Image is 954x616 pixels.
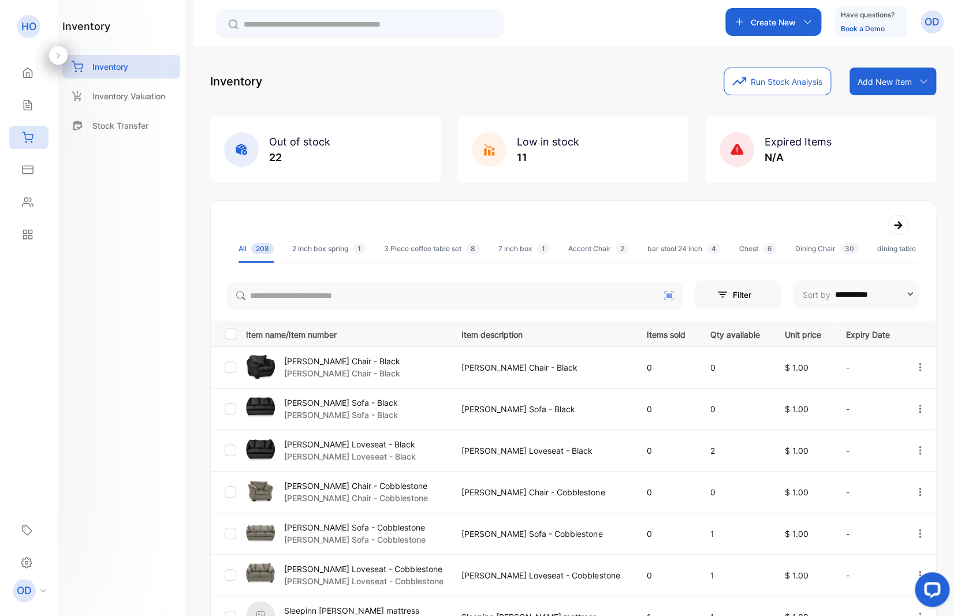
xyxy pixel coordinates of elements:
p: - [846,486,891,498]
span: 30 [840,243,859,254]
img: item [246,518,275,547]
p: [PERSON_NAME] Loveseat - Cobblestone [284,575,444,587]
p: Inventory [92,61,128,73]
button: Run Stock Analysis [724,68,831,95]
p: 0 [710,361,761,374]
span: 6 [763,243,777,254]
p: [PERSON_NAME] Chair - Cobblestone [284,480,428,492]
p: [PERSON_NAME] Sofa - Cobblestone [284,533,426,546]
p: [PERSON_NAME] Chair - Black [284,367,400,379]
p: 2 [710,445,761,457]
p: Qty available [710,326,761,341]
span: 1 [537,243,550,254]
span: 8 [466,243,480,254]
p: OD [17,583,32,598]
img: item [246,393,275,422]
p: 1 [710,569,761,581]
p: 0 [710,486,761,498]
p: Add New Item [858,76,912,88]
p: Create New [751,16,796,28]
p: [PERSON_NAME] Loveseat - Black [284,438,416,450]
span: $ 1.00 [785,363,808,372]
span: $ 1.00 [785,570,808,580]
p: - [846,361,891,374]
p: Inventory Valuation [92,90,165,102]
a: Inventory Valuation [62,84,180,108]
p: 0 [647,403,687,415]
p: 0 [647,569,687,581]
p: Item description [461,326,623,341]
p: [PERSON_NAME] Loveseat - Black [461,445,623,457]
p: 0 [647,361,687,374]
p: Sort by [803,289,830,301]
p: Items sold [647,326,687,341]
p: [PERSON_NAME] Sofa - Cobblestone [461,528,623,540]
span: $ 1.00 [785,446,808,456]
button: Sort by [792,281,919,308]
p: Unit price [785,326,822,341]
p: HO [21,19,36,34]
img: item [246,476,275,505]
p: 22 [269,150,330,165]
span: 2 [616,243,629,254]
p: - [846,569,891,581]
div: 2 inch box spring [292,244,366,254]
button: Create New [725,8,821,36]
span: $ 1.00 [785,404,808,414]
span: Expired Items [765,136,832,148]
p: N/A [765,150,832,165]
p: 1 [710,528,761,540]
img: item [246,435,275,464]
p: [PERSON_NAME] Sofa - Black [284,409,398,421]
p: [PERSON_NAME] Chair - Cobblestone [284,492,428,504]
p: Stock Transfer [92,120,148,132]
img: item [246,352,275,380]
a: Book a Demo [841,24,885,33]
p: OD [925,14,940,29]
p: [PERSON_NAME] Sofa - Black [461,403,623,415]
a: Inventory [62,55,180,79]
div: All [238,244,274,254]
p: [PERSON_NAME] Chair - Black [461,361,623,374]
span: $ 1.00 [785,487,808,497]
p: Item name/Item number [246,326,447,341]
p: - [846,445,891,457]
div: 7 inch box [498,244,550,254]
div: 3 Piece coffee table set [384,244,480,254]
p: Expiry Date [846,326,891,341]
p: 0 [647,486,687,498]
div: bar stool 24 inch [647,244,721,254]
div: Chest [739,244,777,254]
p: [PERSON_NAME] Sofa - Black [284,397,398,409]
span: 208 [251,243,274,254]
span: 4 [707,243,721,254]
button: OD [921,8,944,36]
p: [PERSON_NAME] Loveseat - Cobblestone [461,569,623,581]
span: 1 [353,243,366,254]
span: Out of stock [269,136,330,148]
div: dining table [877,244,934,254]
p: 0 [710,403,761,415]
img: item [246,559,275,588]
p: [PERSON_NAME] Chair - Black [284,355,400,367]
p: Inventory [210,73,262,90]
p: - [846,528,891,540]
a: Stock Transfer [62,114,180,137]
div: Accent Chair [568,244,629,254]
p: [PERSON_NAME] Chair - Cobblestone [461,486,623,498]
span: Low in stock [517,136,579,148]
p: 11 [517,150,579,165]
div: Dining Chair [795,244,859,254]
p: [PERSON_NAME] Loveseat - Black [284,450,416,462]
h1: inventory [62,18,110,34]
p: 0 [647,445,687,457]
p: Have questions? [841,9,895,21]
p: [PERSON_NAME] Sofa - Cobblestone [284,521,426,533]
iframe: LiveChat chat widget [905,568,954,616]
p: - [846,403,891,415]
p: [PERSON_NAME] Loveseat - Cobblestone [284,563,444,575]
span: $ 1.00 [785,529,808,539]
p: 0 [647,528,687,540]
